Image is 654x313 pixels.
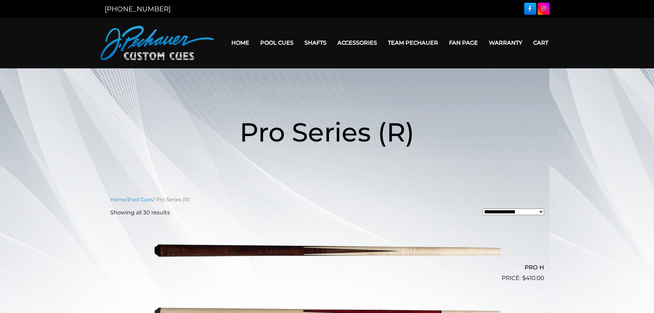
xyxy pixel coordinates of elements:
a: Pool Cues [255,34,299,52]
a: [PHONE_NUMBER] [105,5,171,13]
a: Accessories [332,34,382,52]
select: Shop order [482,209,544,215]
nav: Breadcrumb [110,196,544,203]
a: Shafts [299,34,332,52]
span: $ [522,275,526,281]
bdi: 410.00 [522,275,544,281]
a: Home [226,34,255,52]
span: Pro Series (R) [240,116,414,148]
a: Cart [528,34,554,52]
a: Team Pechauer [382,34,444,52]
a: Pool Cues [128,197,153,203]
img: Pechauer Custom Cues [101,26,214,60]
a: Fan Page [444,34,483,52]
p: Showing all 30 results [110,209,170,217]
a: Home [110,197,126,203]
img: PRO H [154,222,501,280]
a: PRO H $410.00 [110,222,544,283]
a: Warranty [483,34,528,52]
h2: PRO H [110,261,544,274]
